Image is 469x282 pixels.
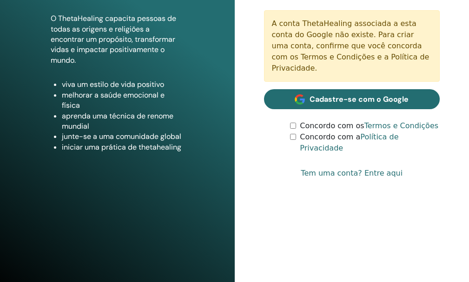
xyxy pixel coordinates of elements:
a: Termos e Condições [364,121,438,130]
font: O ThetaHealing capacita pessoas de todas as origens e religiões a encontrar um propósito, transfo... [51,13,176,65]
a: Tem uma conta? Entre aqui [301,168,403,179]
a: Cadastre-se com o Google [264,89,440,109]
font: Concordo com a [300,132,360,141]
font: junte-se a uma comunidade global [62,131,181,141]
font: aprenda uma técnica de renome mundial [62,111,173,131]
a: Política de Privacidade [300,132,398,152]
font: Cadastre-se com o Google [310,94,409,104]
font: Concordo com os [300,121,364,130]
font: Tem uma conta? Entre aqui [301,169,403,177]
font: iniciar uma prática de thetahealing [62,142,181,152]
font: melhorar a saúde emocional e física [62,90,165,110]
font: viva um estilo de vida positivo [62,79,164,89]
font: A conta ThetaHealing associada a esta conta do Google não existe. Para criar uma conta, confirme ... [272,19,429,72]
